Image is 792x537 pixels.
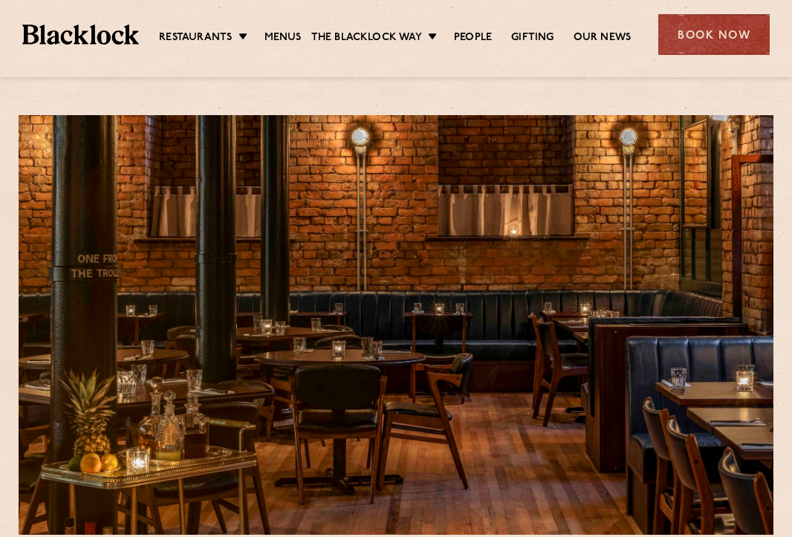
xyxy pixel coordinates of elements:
[454,30,492,47] a: People
[159,30,232,47] a: Restaurants
[311,30,422,47] a: The Blacklock Way
[511,30,554,47] a: Gifting
[264,30,302,47] a: Menus
[574,30,632,47] a: Our News
[658,14,770,55] div: Book Now
[22,25,139,45] img: BL_Textured_Logo-footer-cropped.svg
